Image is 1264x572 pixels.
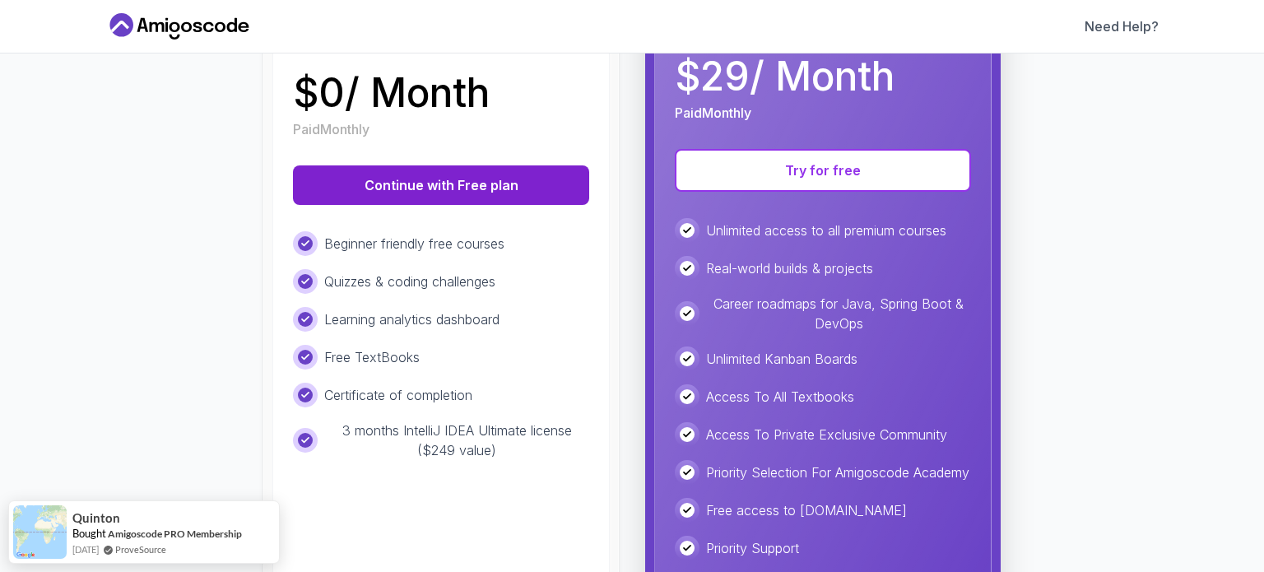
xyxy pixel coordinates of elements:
[115,542,166,556] a: ProveSource
[72,511,120,525] span: Quinton
[706,221,946,240] p: Unlimited access to all premium courses
[293,73,490,113] p: $ 0 / Month
[108,527,242,541] a: Amigoscode PRO Membership
[324,234,504,253] p: Beginner friendly free courses
[1085,16,1159,36] a: Need Help?
[675,149,971,192] button: Try for free
[72,542,99,556] span: [DATE]
[675,57,895,96] p: $ 29 / Month
[675,103,751,123] p: Paid Monthly
[706,387,854,407] p: Access To All Textbooks
[706,258,873,278] p: Real-world builds & projects
[706,349,857,369] p: Unlimited Kanban Boards
[324,421,589,460] p: 3 months IntelliJ IDEA Ultimate license ($249 value)
[293,165,589,205] button: Continue with Free plan
[706,538,799,558] p: Priority Support
[324,309,500,329] p: Learning analytics dashboard
[706,500,907,520] p: Free access to [DOMAIN_NAME]
[706,425,947,444] p: Access To Private Exclusive Community
[293,119,369,139] p: Paid Monthly
[324,385,472,405] p: Certificate of completion
[72,527,106,540] span: Bought
[706,463,969,482] p: Priority Selection For Amigoscode Academy
[324,272,495,291] p: Quizzes & coding challenges
[706,294,971,333] p: Career roadmaps for Java, Spring Boot & DevOps
[324,347,420,367] p: Free TextBooks
[13,505,67,559] img: provesource social proof notification image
